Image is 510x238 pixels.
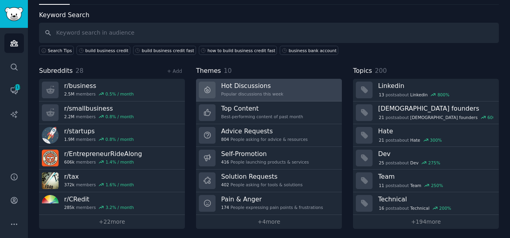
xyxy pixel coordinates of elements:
span: 28 [76,67,84,74]
a: Solution Requests402People asking for tools & solutions [196,170,342,192]
h3: r/ EntrepreneurRideAlong [64,150,142,158]
div: members [64,137,134,142]
h3: Technical [378,195,493,203]
span: 10 [224,67,232,74]
a: Technical16postsaboutTechnical200% [353,192,499,215]
span: 16 [379,205,384,211]
div: 0.8 % / month [106,137,134,142]
span: 416 [221,159,229,165]
img: CRedit [42,195,59,212]
div: 1.6 % / month [106,182,134,187]
a: build business credit [76,46,130,55]
div: post s about [378,205,452,212]
div: how to build business credit fast [208,48,275,53]
span: 25 [379,160,384,166]
a: business bank account [280,46,338,55]
a: [DEMOGRAPHIC_DATA] founders21postsabout[DEMOGRAPHIC_DATA] founders600% [353,101,499,124]
a: r/EntrepreneurRideAlong606kmembers1.4% / month [39,147,185,170]
span: 21 [379,137,384,143]
h3: Hot Discussions [221,82,283,90]
h3: Team [378,172,493,181]
a: +4more [196,215,342,229]
input: Keyword search in audience [39,23,499,43]
a: Hot DiscussionsPopular discussions this week [196,79,342,101]
div: build business credit fast [142,48,194,53]
div: 200 % [439,205,451,211]
span: Linkedin [410,92,428,98]
a: r/CRedit285kmembers3.2% / month [39,192,185,215]
a: r/startups1.9Mmembers0.8% / month [39,124,185,147]
span: 213 [14,84,21,90]
h3: Dev [378,150,493,158]
img: GummySearch logo [5,7,23,21]
div: post s about [378,182,444,189]
span: 402 [221,182,229,187]
a: Hate21postsaboutHate300% [353,124,499,147]
span: [DEMOGRAPHIC_DATA] founders [410,115,478,120]
a: Top ContentBest-performing content of past month [196,101,342,124]
a: +22more [39,215,185,229]
span: 13 [379,92,384,98]
h3: [DEMOGRAPHIC_DATA] founders [378,104,493,113]
div: members [64,205,134,210]
span: 606k [64,159,75,165]
div: 0.8 % / month [106,114,134,119]
a: Dev25postsaboutDev275% [353,147,499,170]
div: build business credit [85,48,128,53]
div: 275 % [428,160,440,166]
span: Subreddits [39,66,73,76]
div: members [64,159,142,165]
div: 250 % [431,183,443,188]
span: 804 [221,137,229,142]
h3: r/ tax [64,172,134,181]
div: post s about [378,91,450,98]
label: Keyword Search [39,11,89,19]
a: build business credit fast [133,46,196,55]
a: Linkedin13postsaboutLinkedin800% [353,79,499,101]
div: 1.4 % / month [106,159,134,165]
span: 174 [221,205,229,210]
span: 11 [379,183,384,188]
h3: Solution Requests [221,172,302,181]
h3: Advice Requests [221,127,308,135]
div: business bank account [288,48,336,53]
h3: r/ smallbusiness [64,104,134,113]
h3: r/ business [64,82,134,90]
h3: r/ CRedit [64,195,134,203]
div: members [64,182,134,187]
span: Hate [410,137,420,143]
a: r/smallbusiness2.2Mmembers0.8% / month [39,101,185,124]
div: People expressing pain points & frustrations [221,205,323,210]
div: post s about [378,114,493,121]
div: members [64,114,134,119]
span: 372k [64,182,75,187]
span: Search Tips [48,48,72,53]
a: r/business2.5Mmembers0.5% / month [39,79,185,101]
span: Themes [196,66,221,76]
span: Team [410,183,422,188]
span: 200 [375,67,387,74]
button: Search Tips [39,46,74,55]
span: Technical [410,205,430,211]
a: Self-Promotion416People launching products & services [196,147,342,170]
h3: r/ startups [64,127,134,135]
div: 600 % [487,115,499,120]
img: EntrepreneurRideAlong [42,150,59,166]
div: Best-performing content of past month [221,114,303,119]
a: Team11postsaboutTeam250% [353,170,499,192]
span: Topics [353,66,372,76]
h3: Top Content [221,104,303,113]
span: 21 [379,115,384,120]
span: 2.5M [64,91,75,97]
a: r/tax372kmembers1.6% / month [39,170,185,192]
span: 2.2M [64,114,75,119]
a: how to build business credit fast [199,46,277,55]
h3: Hate [378,127,493,135]
span: Dev [410,160,419,166]
img: startups [42,127,59,144]
div: Popular discussions this week [221,91,283,97]
h3: Linkedin [378,82,493,90]
h3: Self-Promotion [221,150,309,158]
img: tax [42,172,59,189]
a: +194more [353,215,499,229]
